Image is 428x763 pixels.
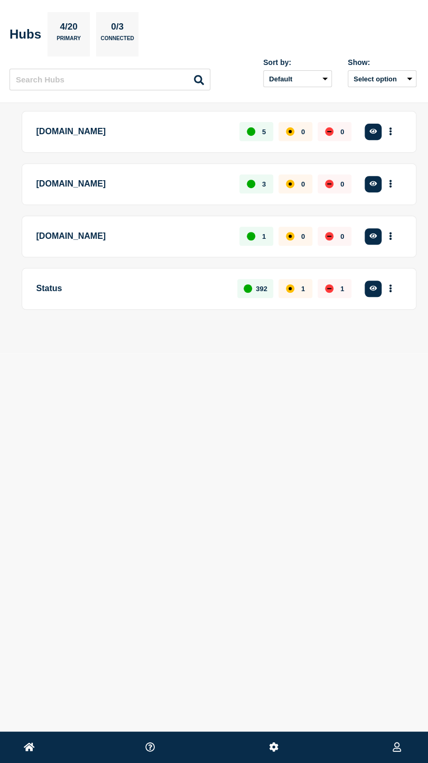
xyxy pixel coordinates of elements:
[301,232,305,240] p: 0
[325,180,333,188] div: down
[247,232,255,240] div: up
[262,128,266,136] p: 5
[301,180,305,188] p: 0
[263,70,332,87] select: Sort by
[325,284,333,293] div: down
[340,180,344,188] p: 0
[384,174,397,194] button: More actions
[286,232,294,240] div: affected
[262,180,266,188] p: 3
[36,279,226,299] p: Status
[56,22,81,35] p: 4/20
[247,127,255,136] div: up
[384,122,397,142] button: More actions
[286,284,294,293] div: affected
[10,69,210,90] input: Search Hubs
[107,22,128,35] p: 0/3
[301,285,305,293] p: 1
[256,285,267,293] p: 392
[325,232,333,240] div: down
[384,279,397,299] button: More actions
[348,58,416,67] div: Show:
[286,127,294,136] div: affected
[286,180,294,188] div: affected
[100,35,134,46] p: Connected
[36,227,228,246] p: [DOMAIN_NAME]
[36,122,228,142] p: [DOMAIN_NAME]
[325,127,333,136] div: down
[348,70,416,87] button: Select option
[263,58,332,67] div: Sort by:
[384,227,397,246] button: More actions
[57,35,81,46] p: Primary
[36,174,228,194] p: [DOMAIN_NAME]
[301,128,305,136] p: 0
[340,232,344,240] p: 0
[340,285,344,293] p: 1
[247,180,255,188] div: up
[10,27,41,42] h2: Hubs
[262,232,266,240] p: 1
[244,284,252,293] div: up
[340,128,344,136] p: 0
